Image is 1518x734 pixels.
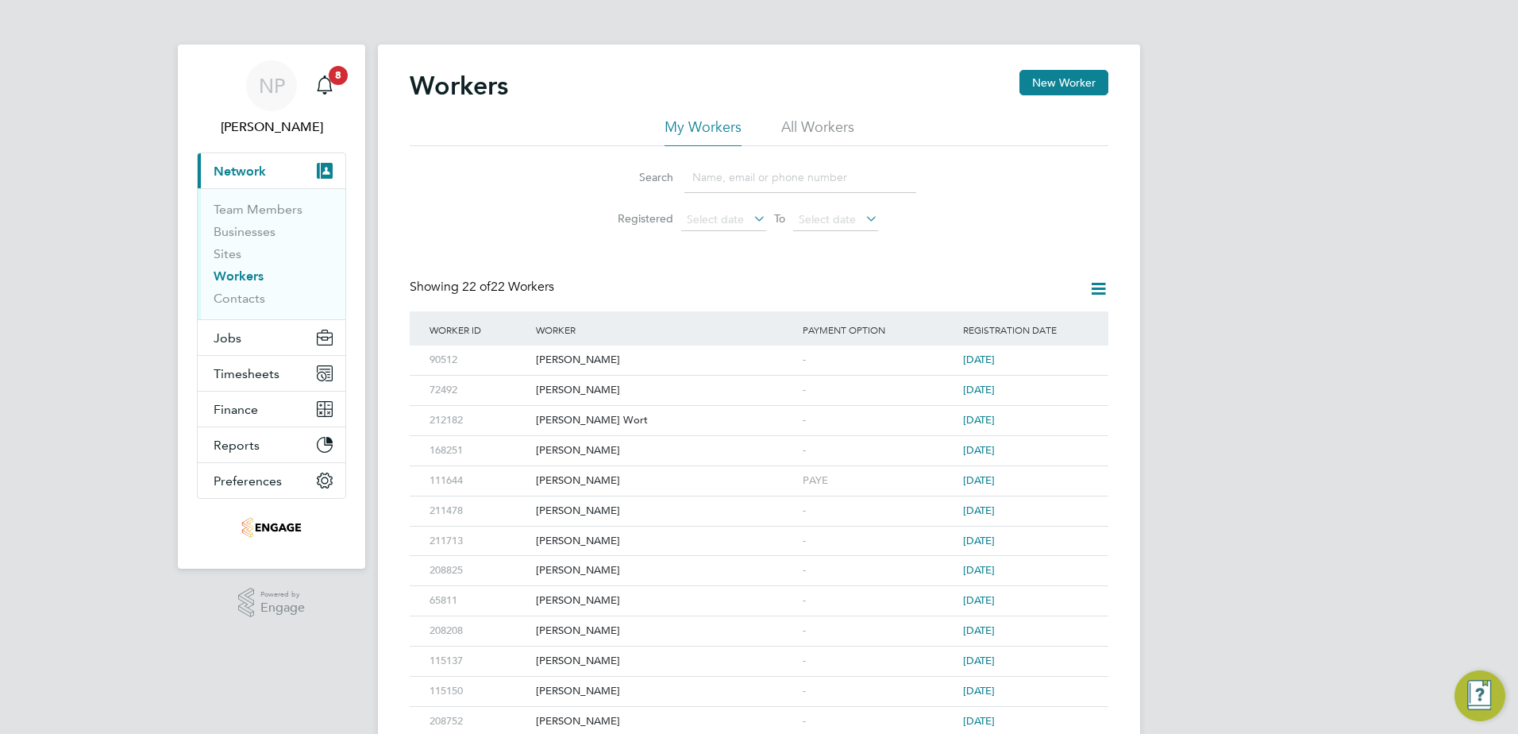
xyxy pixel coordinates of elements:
[426,405,1092,419] a: 212182[PERSON_NAME] Wort-[DATE]
[426,586,532,616] div: 65811
[963,413,995,427] span: [DATE]
[799,496,959,526] div: -
[532,616,799,646] div: [PERSON_NAME]
[462,279,554,295] span: 22 Workers
[309,60,341,111] a: 8
[799,406,959,435] div: -
[963,443,995,457] span: [DATE]
[241,515,302,540] img: optima-uk-logo-retina.png
[426,466,1092,479] a: 111644[PERSON_NAME]PAYE[DATE]
[426,435,1092,449] a: 168251[PERSON_NAME]-[DATE]
[198,188,345,319] div: Network
[799,466,959,496] div: PAYE
[426,346,532,375] div: 90512
[238,588,306,618] a: Powered byEngage
[781,118,854,146] li: All Workers
[410,70,508,102] h2: Workers
[214,438,260,453] span: Reports
[214,402,258,417] span: Finance
[602,211,673,226] label: Registered
[198,356,345,391] button: Timesheets
[426,616,1092,629] a: 208208[PERSON_NAME]-[DATE]
[426,556,532,585] div: 208825
[329,66,348,85] span: 8
[963,504,995,517] span: [DATE]
[410,279,557,296] div: Showing
[799,376,959,405] div: -
[214,164,266,179] span: Network
[426,676,1092,690] a: 115150[PERSON_NAME]-[DATE]
[532,496,799,526] div: [PERSON_NAME]
[426,406,532,435] div: 212182
[426,677,532,706] div: 115150
[532,586,799,616] div: [PERSON_NAME]
[963,624,995,637] span: [DATE]
[963,684,995,697] span: [DATE]
[462,279,491,295] span: 22 of
[426,376,532,405] div: 72492
[769,208,790,229] span: To
[426,496,1092,509] a: 211478[PERSON_NAME]-[DATE]
[426,585,1092,599] a: 65811[PERSON_NAME]-[DATE]
[214,330,241,346] span: Jobs
[198,392,345,427] button: Finance
[1019,70,1108,95] button: New Worker
[197,515,346,540] a: Go to home page
[963,383,995,396] span: [DATE]
[214,224,275,239] a: Businesses
[198,153,345,188] button: Network
[799,311,959,348] div: Payment Option
[799,527,959,556] div: -
[963,353,995,366] span: [DATE]
[198,320,345,355] button: Jobs
[963,593,995,607] span: [DATE]
[799,346,959,375] div: -
[532,527,799,556] div: [PERSON_NAME]
[426,466,532,496] div: 111644
[799,212,856,226] span: Select date
[799,436,959,466] div: -
[178,44,365,569] nav: Main navigation
[260,601,305,615] span: Engage
[959,311,1092,348] div: Registration Date
[426,311,532,348] div: Worker ID
[214,366,279,381] span: Timesheets
[198,427,345,462] button: Reports
[426,526,1092,539] a: 211713[PERSON_NAME]-[DATE]
[214,246,241,261] a: Sites
[684,162,916,193] input: Name, email or phone number
[532,376,799,405] div: [PERSON_NAME]
[260,588,305,601] span: Powered by
[214,268,264,284] a: Workers
[963,534,995,547] span: [DATE]
[426,616,532,646] div: 208208
[602,170,673,184] label: Search
[426,647,532,676] div: 115137
[426,706,1092,720] a: 208752[PERSON_NAME]-[DATE]
[532,466,799,496] div: [PERSON_NAME]
[197,118,346,137] span: Nicola Pitts
[214,473,282,489] span: Preferences
[426,646,1092,659] a: 115137[PERSON_NAME]-[DATE]
[532,647,799,676] div: [PERSON_NAME]
[426,496,532,526] div: 211478
[799,677,959,706] div: -
[963,714,995,728] span: [DATE]
[426,436,532,466] div: 168251
[799,586,959,616] div: -
[532,677,799,706] div: [PERSON_NAME]
[426,345,1092,358] a: 90512[PERSON_NAME]-[DATE]
[259,75,285,96] span: NP
[963,654,995,667] span: [DATE]
[799,647,959,676] div: -
[426,555,1092,569] a: 208825[PERSON_NAME]-[DATE]
[532,406,799,435] div: [PERSON_NAME] Wort
[532,346,799,375] div: [PERSON_NAME]
[532,436,799,466] div: [PERSON_NAME]
[198,463,345,498] button: Preferences
[963,473,995,487] span: [DATE]
[532,556,799,585] div: [PERSON_NAME]
[214,291,265,306] a: Contacts
[1454,670,1505,721] button: Engage Resource Center
[426,375,1092,388] a: 72492[PERSON_NAME]-[DATE]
